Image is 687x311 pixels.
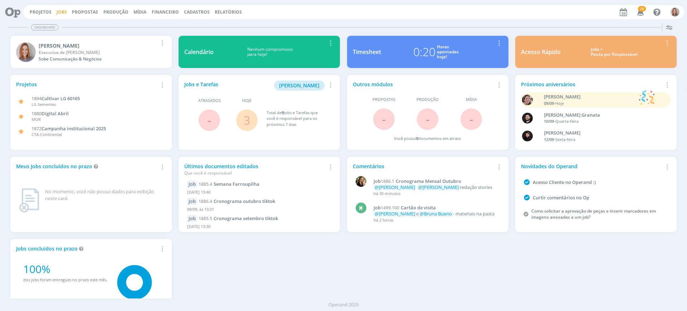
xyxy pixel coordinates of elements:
span: Cronograma outubro tiktok [214,198,275,204]
span: CTA-Continental [31,132,62,137]
span: @[PERSON_NAME] [375,184,415,190]
div: Amanda Oliveira [39,42,158,49]
span: 09/09 [544,101,554,106]
a: [PERSON_NAME] [274,82,325,88]
span: 1885.5 [199,215,212,222]
div: Job [187,181,197,188]
a: 3 [244,112,250,128]
a: 1880Digital Abril [31,110,69,117]
span: @[PERSON_NAME] [418,184,459,190]
span: Dashboard [31,24,58,30]
div: Jobs concluídos no prazo [16,245,158,252]
img: dashboard_not_found.png [19,188,39,213]
button: Financeiro [150,9,181,15]
span: 1894 [31,95,42,102]
a: Relatórios [215,9,242,15]
div: 100% [23,261,107,277]
div: Job [187,215,197,222]
span: Mídia [466,97,477,103]
span: Propostas [372,97,395,103]
div: Luana da Silva de Andrade [544,130,660,137]
button: [PERSON_NAME] [274,81,325,91]
button: Projetos [28,9,54,15]
div: - [544,118,660,125]
div: Próximos aniversários [521,81,663,88]
a: Projetos [30,9,52,15]
div: No momento, você não possui dados para exibição neste card. [45,188,163,202]
div: Executiva de Contas Jr [39,49,158,56]
span: Semana Farroupilha [214,181,259,187]
button: Mídia [131,9,148,15]
span: Cartão de visita [401,204,436,211]
a: 1894Cultivar LG 60165 [31,95,80,102]
img: A [16,42,36,62]
span: Cronograma setembro tiktok [214,215,278,222]
div: Novidades do Operand [521,162,663,170]
a: Mídia [133,9,146,15]
div: Jobs e Tarefas [184,81,326,91]
span: - [382,111,386,127]
span: Campanha institucional 2025 [42,125,106,132]
div: Comentários [353,162,494,170]
span: 12/09 [544,137,554,142]
a: Acesso Cliente no Operand :) [533,179,596,185]
span: - [208,112,211,128]
div: 09/09, às 13:31 [187,205,331,215]
a: Curtir comentários no Op [533,194,589,201]
img: L [522,131,533,141]
button: Produção [101,9,131,15]
div: Aline Beatriz Jackisch [544,93,635,101]
button: Propostas [70,9,100,15]
div: Últimos documentos editados [184,162,326,176]
div: Bruno Corralo Granata [544,112,660,119]
span: Sexta-feira [555,137,575,142]
div: Jobs > Pauta por Responsável [566,47,663,57]
a: Financeiro [152,9,179,15]
div: Que você é responsável [184,170,326,176]
span: 9 [282,110,284,115]
button: Cadastros [182,9,212,15]
a: Timesheet0:20Horasapontadashoje! [347,36,508,68]
span: 28 [638,6,646,11]
div: Projetos [16,81,158,88]
span: 1886.1 [381,178,394,184]
span: LG Sementes [31,102,56,107]
div: Acesso Rápido [521,48,561,56]
div: Você possui documentos em atraso [394,136,461,142]
span: - [469,111,473,127]
div: Outros módulos [353,81,494,88]
img: C [356,176,366,187]
span: Hoje [242,98,252,104]
span: Cultivar LG 60165 [42,95,80,102]
span: há 35 minutos [374,191,400,196]
span: 1872 [31,125,42,132]
a: 1885.5Cronograma setembro tiktok [199,215,278,222]
div: Timesheet [353,48,381,56]
span: Digital Abril [42,110,69,117]
img: B [522,113,533,123]
span: [PERSON_NAME] [279,82,320,89]
div: 0:20 [413,43,435,60]
a: Job1886.1Cronograma Mensal Outubro [374,179,499,184]
button: 28 [633,6,647,19]
div: [DATE] 13:40 [187,188,331,198]
div: dos jobs foram entregues no prazo este mês. [23,277,107,283]
div: - [544,101,635,107]
button: A [670,6,680,18]
div: M [356,203,366,213]
div: Sobe Comunicação & Negócios [39,56,158,62]
img: A [671,8,679,16]
span: @[PERSON_NAME] [375,210,415,217]
span: - [426,111,429,127]
div: - [544,137,660,143]
a: Produção [103,9,128,15]
span: MOR [31,117,41,122]
img: A [522,94,533,105]
span: Atrasados [198,98,221,104]
span: Quarta-feira [555,118,579,124]
span: há 2 horas [374,217,393,223]
p: redação stories [374,185,499,190]
a: 1885.4Semana Farroupilha [199,181,259,187]
span: Hoje [555,101,564,106]
a: Jobs [57,9,67,15]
